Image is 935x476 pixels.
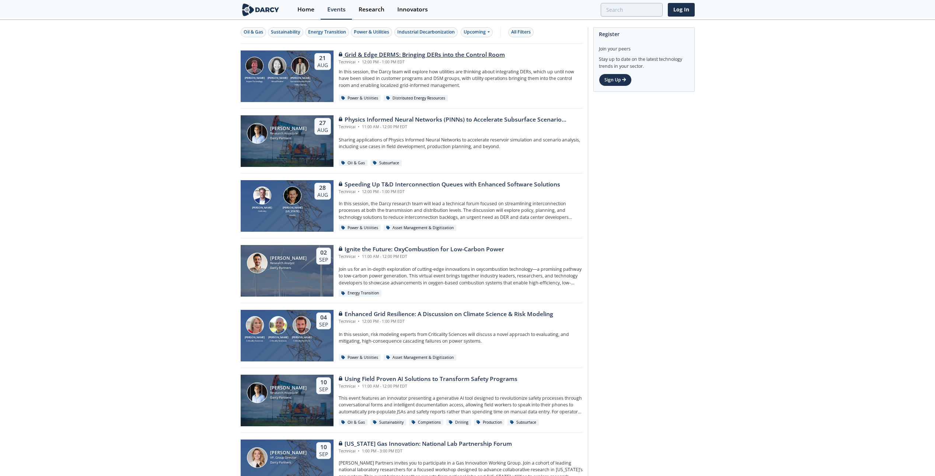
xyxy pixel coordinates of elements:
[319,314,328,321] div: 04
[305,27,349,37] button: Energy Transition
[339,290,382,297] div: Energy Transition
[317,127,328,133] div: Aug
[270,256,307,261] div: [PERSON_NAME]
[339,254,504,260] div: Technical 11:00 AM - 12:00 PM EDT
[244,29,263,35] div: Oil & Gas
[247,253,268,273] img: Nicolas Lassalle
[241,50,583,102] a: Jonathan Curtis [PERSON_NAME] Aspen Technology Brenda Chew [PERSON_NAME] Virtual Peaker Yevgeniy ...
[370,160,402,167] div: Subsurface
[599,74,632,86] a: Sign Up
[354,29,389,35] div: Power & Utilities
[339,225,381,231] div: Power & Utilities
[241,375,583,426] a: Juan Mayol [PERSON_NAME] Research Associate Darcy Partners 10 Sep Using Field Proven AI Solutions...
[339,50,505,59] div: Grid & Edge DERMS: Bringing DERs into the Control Room
[270,391,307,395] div: Research Associate
[270,385,307,391] div: [PERSON_NAME]
[270,126,307,131] div: [PERSON_NAME]
[268,57,286,75] img: Brenda Chew
[339,448,512,454] div: Technical 1:00 PM - 3:00 PM EDT
[339,384,517,389] div: Technical 11:00 AM - 12:00 PM EDT
[339,266,583,286] p: Join us for an in-depth exploration of cutting-edge innovations in oxycombustion technology—a pro...
[269,316,287,334] img: Ben Ruddell
[270,131,307,136] div: Research Associate
[601,3,663,17] input: Advanced Search
[266,76,289,80] div: [PERSON_NAME]
[599,28,689,41] div: Register
[339,124,583,130] div: Technical 11:00 AM - 12:00 PM EDT
[281,206,304,214] div: [PERSON_NAME][US_STATE]
[339,59,505,65] div: Technical 12:00 PM - 1:00 PM EDT
[317,184,328,192] div: 28
[384,95,448,102] div: Distributed Energy Resources
[357,59,361,64] span: •
[241,310,583,361] a: Susan Ginsburg [PERSON_NAME] Criticality Sciences Ben Ruddell [PERSON_NAME] Criticality Sciences ...
[266,339,290,342] div: Criticality Sciences
[339,69,583,89] p: In this session, the Darcy team will explore how utilities are thinking about integrating DERs, w...
[251,210,273,213] div: GridUnity
[247,123,268,144] img: Juan Mayol
[270,395,307,400] div: Darcy Partners
[327,7,346,13] div: Events
[339,375,517,384] div: Using Field Proven AI Solutions to Transform Safety Programs
[241,27,266,37] button: Oil & Gas
[599,52,689,70] div: Stay up to date on the latest technology trends in your sector.
[290,339,314,342] div: Criticality Sciences
[351,27,392,37] button: Power & Utilities
[319,444,328,451] div: 10
[270,261,307,266] div: Research Analyst
[599,41,689,52] div: Join your peers
[397,29,455,35] div: Industrial Decarbonization
[319,249,328,256] div: 02
[339,245,504,254] div: Ignite the Future: OxyCombustion for Low-Carbon Power
[357,254,361,259] span: •
[243,76,266,80] div: [PERSON_NAME]
[357,124,361,129] span: •
[339,160,368,167] div: Oil & Gas
[357,448,361,454] span: •
[319,379,328,386] div: 10
[339,95,381,102] div: Power & Utilities
[243,80,266,83] div: Aspen Technology
[409,419,444,426] div: Completions
[291,57,309,75] img: Yevgeniy Postnov
[357,189,361,194] span: •
[339,180,560,189] div: Speeding Up T&D Interconnection Queues with Enhanced Software Solutions
[241,180,583,232] a: Brian Fitzsimons [PERSON_NAME] GridUnity Luigi Montana [PERSON_NAME][US_STATE] envelio 28 Aug Spe...
[270,136,307,141] div: Darcy Partners
[241,115,583,167] a: Juan Mayol [PERSON_NAME] Research Associate Darcy Partners 27 Aug Physics Informed Neural Network...
[511,29,531,35] div: All Filters
[270,460,307,465] div: Darcy Partners
[446,419,471,426] div: Drilling
[268,27,303,37] button: Sustainability
[270,450,307,455] div: [PERSON_NAME]
[241,245,583,297] a: Nicolas Lassalle [PERSON_NAME] Research Analyst Darcy Partners 02 Sep Ignite the Future: OxyCombu...
[245,57,264,75] img: Jonathan Curtis
[317,62,328,69] div: Aug
[317,192,328,198] div: Aug
[283,186,301,204] img: Luigi Montana
[319,386,328,393] div: Sep
[319,321,328,328] div: Sep
[339,354,381,361] div: Power & Utilities
[339,115,583,124] div: Physics Informed Neural Networks (PINNs) to Accelerate Subsurface Scenario Analysis
[243,336,267,340] div: [PERSON_NAME]
[251,206,273,210] div: [PERSON_NAME]
[317,119,328,127] div: 27
[339,440,512,448] div: [US_STATE] Gas Innovation: National Lab Partnership Forum
[339,395,583,415] p: This event features an innovator presenting a generative AI tool designed to revolutionize safety...
[241,3,281,16] img: logo-wide.svg
[247,382,268,403] img: Juan Mayol
[317,55,328,62] div: 21
[289,80,312,86] div: Sacramento Municipal Utility District.
[266,80,289,83] div: Virtual Peaker
[359,7,384,13] div: Research
[289,76,312,80] div: [PERSON_NAME]
[319,451,328,458] div: Sep
[297,7,314,13] div: Home
[339,310,553,319] div: Enhanced Grid Resilience: A Discussion on Climate Science & Risk Modeling
[339,200,583,221] p: In this session, the Darcy research team will lead a technical forum focused on streamlining inte...
[339,331,583,345] p: In this session, risk modeling experts from Criticality Sciences will discuss a novel approach to...
[357,319,361,324] span: •
[271,29,300,35] div: Sustainability
[668,3,695,17] a: Log In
